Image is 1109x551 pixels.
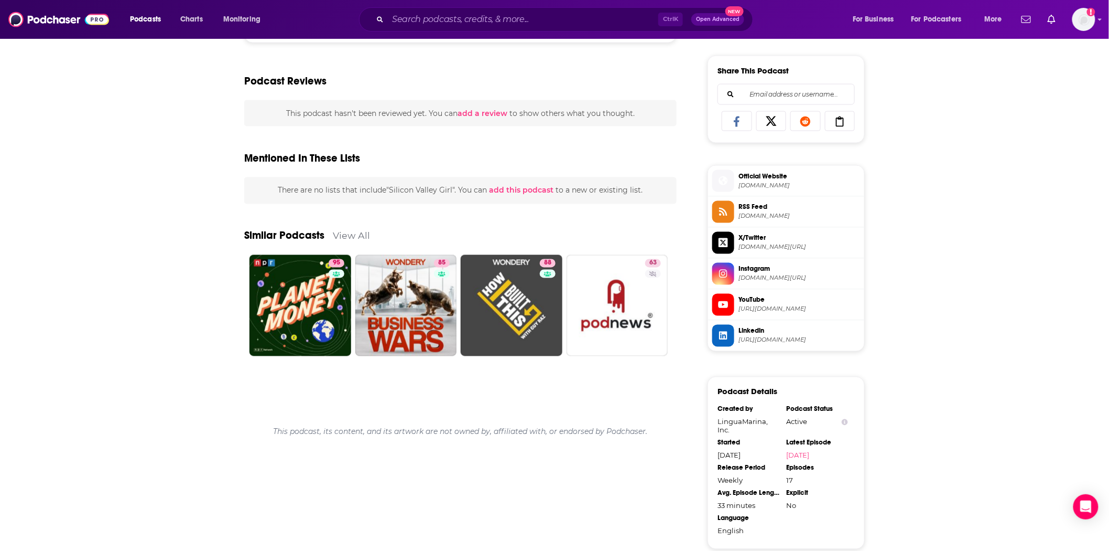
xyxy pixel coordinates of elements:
[712,325,860,347] a: Linkedin[URL][DOMAIN_NAME]
[717,439,779,447] div: Started
[1072,8,1095,31] span: Logged in as WE_Broadcast
[786,439,848,447] div: Latest Episode
[717,514,779,523] div: Language
[717,66,789,76] h3: Share This Podcast
[244,75,327,88] h3: Podcast Reviews
[790,111,821,131] a: Share on Reddit
[8,9,109,29] img: Podchaser - Follow, Share and Rate Podcasts
[696,17,740,22] span: Open Advanced
[645,259,661,268] a: 63
[123,11,175,28] button: open menu
[756,111,787,131] a: Share on X/Twitter
[333,258,340,269] span: 95
[1087,8,1095,16] svg: Add a profile image
[712,201,860,223] a: RSS Feed[DOMAIN_NAME]
[278,186,643,195] span: There are no lists that include "Silicon Valley Girl" . You can to a new or existing list.
[717,489,779,497] div: Avg. Episode Length
[489,186,553,195] span: add this podcast
[786,418,848,426] div: Active
[244,152,360,165] h2: Mentioned In These Lists
[1017,10,1035,28] a: Show notifications dropdown
[1073,494,1099,520] div: Open Intercom Messenger
[223,12,260,27] span: Monitoring
[717,527,779,535] div: English
[333,230,370,241] a: View All
[717,418,779,435] div: LinguaMarina, Inc.
[738,274,860,282] span: instagram.com/siliconvalleygirl
[369,7,763,31] div: Search podcasts, credits, & more...
[786,489,848,497] div: Explicit
[717,451,779,460] div: [DATE]
[786,476,848,485] div: 17
[717,405,779,414] div: Created by
[738,295,860,305] span: YouTube
[434,259,450,268] a: 85
[567,255,668,357] a: 63
[458,108,507,119] button: add a review
[712,294,860,316] a: YouTube[URL][DOMAIN_NAME]
[905,11,977,28] button: open menu
[738,305,860,313] span: https://www.youtube.com/@SiliconValleyGirl
[329,259,344,268] a: 95
[180,12,203,27] span: Charts
[853,12,894,27] span: For Business
[649,258,657,269] span: 63
[173,11,209,28] a: Charts
[786,405,848,414] div: Podcast Status
[544,258,551,269] span: 88
[738,172,860,181] span: Official Website
[712,170,860,192] a: Official Website[DOMAIN_NAME]
[911,12,962,27] span: For Podcasters
[984,12,1002,27] span: More
[691,13,744,26] button: Open AdvancedNew
[722,111,752,131] a: Share on Facebook
[738,213,860,220] span: anchor.fm
[786,502,848,510] div: No
[717,476,779,485] div: Weekly
[786,464,848,472] div: Episodes
[1043,10,1060,28] a: Show notifications dropdown
[842,418,848,426] button: Show Info
[244,229,324,242] a: Similar Podcasts
[540,259,556,268] a: 88
[388,11,658,28] input: Search podcasts, credits, & more...
[738,336,860,344] span: https://www.linkedin.com/in/marinamogilko
[738,182,860,189] span: Marinamogilko.co
[738,234,860,243] span: X/Twitter
[130,12,161,27] span: Podcasts
[738,264,860,274] span: Instagram
[658,13,683,26] span: Ctrl K
[717,387,777,397] h3: Podcast Details
[1072,8,1095,31] button: Show profile menu
[717,84,855,105] div: Search followers
[845,11,907,28] button: open menu
[355,255,457,357] a: 85
[717,502,779,510] div: 33 minutes
[786,451,848,460] a: [DATE]
[1072,8,1095,31] img: User Profile
[738,243,860,251] span: twitter.com/siliconvalleymm
[977,11,1015,28] button: open menu
[216,11,274,28] button: open menu
[286,109,635,118] span: This podcast hasn't been reviewed yet. You can to show others what you thought.
[712,263,860,285] a: Instagram[DOMAIN_NAME][URL]
[825,111,855,131] a: Copy Link
[738,203,860,212] span: RSS Feed
[738,326,860,336] span: Linkedin
[244,419,677,445] div: This podcast, its content, and its artwork are not owned by, affiliated with, or endorsed by Podc...
[712,232,860,254] a: X/Twitter[DOMAIN_NAME][URL]
[726,84,846,104] input: Email address or username...
[438,258,445,269] span: 85
[717,464,779,472] div: Release Period
[461,255,562,357] a: 88
[249,255,351,357] a: 95
[725,6,744,16] span: New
